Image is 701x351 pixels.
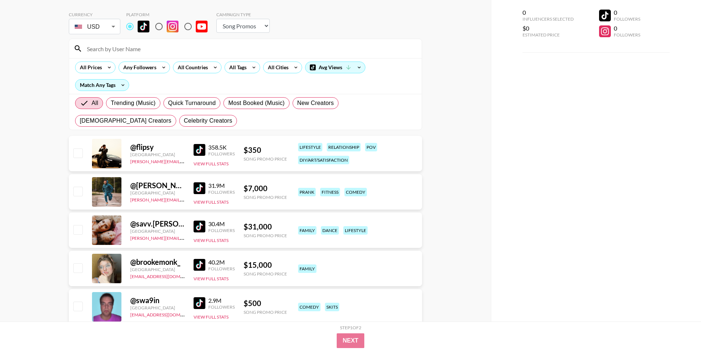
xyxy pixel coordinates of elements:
[126,12,213,17] div: Platform
[70,20,119,33] div: USD
[208,297,235,304] div: 2.9M
[327,143,361,151] div: relationship
[194,259,205,271] img: TikTok
[298,143,322,151] div: lifestyle
[216,12,270,17] div: Campaign Type
[130,310,204,317] a: [EMAIL_ADDRESS][DOMAIN_NAME]
[344,188,367,196] div: comedy
[614,9,640,16] div: 0
[82,43,417,55] input: Search by User Name
[208,189,235,195] div: Followers
[244,309,287,315] div: Song Promo Price
[167,21,178,32] img: Instagram
[614,16,640,22] div: Followers
[320,188,340,196] div: fitness
[208,144,235,151] div: 358.5K
[111,99,156,108] span: Trending (Music)
[130,296,185,305] div: @ swa9in
[75,80,129,91] div: Match Any Tags
[130,305,185,310] div: [GEOGRAPHIC_DATA]
[130,228,185,234] div: [GEOGRAPHIC_DATA]
[340,325,361,330] div: Step 1 of 2
[298,188,316,196] div: prank
[130,267,185,272] div: [GEOGRAPHIC_DATA]
[194,199,229,205] button: View Full Stats
[298,264,316,273] div: family
[80,116,171,125] span: [DEMOGRAPHIC_DATA] Creators
[208,259,235,266] div: 40.2M
[208,266,235,271] div: Followers
[365,143,377,151] div: pov
[208,304,235,310] div: Followers
[119,62,158,73] div: Any Followers
[244,299,287,308] div: $ 500
[523,16,574,22] div: Influencers Selected
[208,228,235,233] div: Followers
[244,222,287,231] div: $ 31,000
[194,314,229,320] button: View Full Stats
[173,62,209,73] div: All Countries
[244,156,287,162] div: Song Promo Price
[130,196,239,203] a: [PERSON_NAME][EMAIL_ADDRESS][DOMAIN_NAME]
[69,12,120,17] div: Currency
[194,182,205,194] img: TikTok
[138,21,149,32] img: TikTok
[244,271,287,277] div: Song Promo Price
[208,182,235,189] div: 31.9M
[194,144,205,156] img: TikTok
[298,303,321,311] div: comedy
[614,25,640,32] div: 0
[130,190,185,196] div: [GEOGRAPHIC_DATA]
[194,238,229,243] button: View Full Stats
[297,99,334,108] span: New Creators
[194,161,229,166] button: View Full Stats
[337,333,364,348] button: Next
[244,194,287,200] div: Song Promo Price
[130,234,239,241] a: [PERSON_NAME][EMAIL_ADDRESS][DOMAIN_NAME]
[168,99,216,108] span: Quick Turnaround
[325,303,339,311] div: skits
[523,25,574,32] div: $0
[263,62,290,73] div: All Cities
[194,297,205,309] img: TikTok
[184,116,233,125] span: Celebrity Creators
[208,220,235,228] div: 30.4M
[75,62,103,73] div: All Prices
[664,314,692,342] iframe: Drift Widget Chat Controller
[523,9,574,16] div: 0
[194,276,229,281] button: View Full Stats
[244,233,287,238] div: Song Promo Price
[225,62,248,73] div: All Tags
[343,226,368,235] div: lifestyle
[92,99,98,108] span: All
[208,151,235,157] div: Followers
[228,99,284,108] span: Most Booked (Music)
[130,219,185,228] div: @ savv.[PERSON_NAME]
[244,145,287,155] div: $ 350
[614,32,640,38] div: Followers
[298,226,316,235] div: family
[130,152,185,157] div: [GEOGRAPHIC_DATA]
[523,32,574,38] div: Estimated Price
[321,226,339,235] div: dance
[244,184,287,193] div: $ 7,000
[130,157,239,164] a: [PERSON_NAME][EMAIL_ADDRESS][DOMAIN_NAME]
[130,257,185,267] div: @ brookemonk_
[298,156,349,164] div: diy/art/satisfaction
[305,62,365,73] div: Avg Views
[196,21,208,32] img: YouTube
[130,272,204,279] a: [EMAIL_ADDRESS][DOMAIN_NAME]
[130,143,185,152] div: @ flipsy
[130,181,185,190] div: @ [PERSON_NAME].[PERSON_NAME]
[244,260,287,270] div: $ 15,000
[194,221,205,232] img: TikTok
